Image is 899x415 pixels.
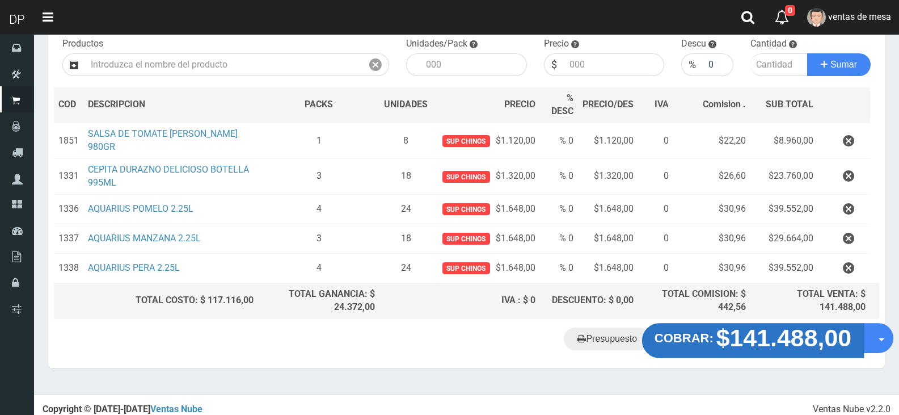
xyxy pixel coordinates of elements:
td: $1.648,00 [578,224,638,253]
span: SUB TOTAL [766,98,813,111]
td: 3 [258,159,379,195]
button: Sumar [807,53,871,76]
td: 18 [379,224,432,253]
div: TOTAL COSTO: $ 117.116,00 [58,294,254,307]
span: PRECIO/DES [583,99,634,110]
td: 0 [638,194,673,224]
td: $1.320,00 [432,159,539,195]
td: 1331 [54,159,83,195]
a: AQUARIUS MANZANA 2.25L [88,233,201,244]
span: ventas de mesa [828,11,891,22]
button: COBRAR: $141.488,00 [642,324,864,359]
input: Cantidad [750,53,808,76]
td: $26,60 [673,159,750,195]
td: 3 [258,224,379,253]
input: Introduzca el nombre del producto [85,53,362,76]
a: CEPITA DURAZNO DELICIOSO BOTELLA 995ML [88,164,249,188]
input: 000 [703,53,733,76]
div: TOTAL VENTA: $ 141.488,00 [755,288,866,314]
div: TOTAL GANANCIA: $ 24.372,00 [263,288,375,314]
td: 1338 [54,253,83,283]
td: % 0 [540,253,579,283]
strong: Copyright © [DATE]-[DATE] [43,404,202,414]
td: 4 [258,194,379,224]
td: $1.120,00 [432,123,539,158]
span: Sup chinos [442,262,489,274]
td: 18 [379,159,432,195]
td: % 0 [540,194,579,224]
td: $1.648,00 [432,224,539,253]
div: TOTAL COMISION: $ 442,56 [643,288,745,314]
span: Sup chinos [442,171,489,183]
td: % 0 [540,159,579,195]
td: % 0 [540,123,579,158]
span: CRIPCION [104,99,145,110]
td: $1.648,00 [432,253,539,283]
td: 4 [258,253,379,283]
td: $30,96 [673,253,750,283]
td: $1.648,00 [432,194,539,224]
td: $1.648,00 [578,253,638,283]
td: 8 [379,123,432,158]
td: $22,20 [673,123,750,158]
td: $8.960,00 [750,123,818,158]
span: Sup chinos [442,233,489,245]
span: % DESC [551,93,573,116]
span: Comision . [703,99,746,110]
span: Sup chinos [442,203,489,215]
span: PRECIO [504,98,535,111]
th: DES [83,87,258,123]
td: 1 [258,123,379,158]
input: 000 [564,53,665,76]
td: $30,96 [673,194,750,224]
label: Cantidad [750,37,787,51]
span: IVA [655,99,669,110]
th: COD [54,87,83,123]
td: $30,96 [673,224,750,253]
input: 000 [420,53,527,76]
td: 1851 [54,123,83,158]
td: $39.552,00 [750,253,818,283]
span: Sumar [830,60,857,69]
label: Productos [62,37,103,51]
div: DESCUENTO: $ 0,00 [545,294,634,307]
td: $1.648,00 [578,194,638,224]
td: 1337 [54,224,83,253]
a: Ventas Nube [150,404,202,414]
a: SALSA DE TOMATE [PERSON_NAME] 980GR [88,128,238,152]
th: PACKS [258,87,379,123]
label: Descu [681,37,706,51]
th: UNIDADES [379,87,432,123]
td: % 0 [540,224,579,253]
strong: COBRAR: [655,332,714,345]
td: $1.120,00 [578,123,638,158]
div: % [681,53,703,76]
td: 0 [638,253,673,283]
td: $29.664,00 [750,224,818,253]
a: Presupuesto [564,328,651,350]
strong: $141.488,00 [716,325,852,351]
span: 0 [785,5,795,16]
td: 0 [638,224,673,253]
div: IVA : $ 0 [384,294,535,307]
td: 0 [638,159,673,195]
div: $ [544,53,564,76]
td: 24 [379,194,432,224]
td: $23.760,00 [750,159,818,195]
img: User Image [807,8,826,27]
a: AQUARIUS POMELO 2.25L [88,203,193,214]
span: Sup chinos [442,135,489,147]
td: $1.320,00 [578,159,638,195]
label: Precio [544,37,569,51]
td: 24 [379,253,432,283]
td: $39.552,00 [750,194,818,224]
td: 0 [638,123,673,158]
a: AQUARIUS PERA 2.25L [88,262,180,273]
label: Unidades/Pack [406,37,467,51]
td: 1336 [54,194,83,224]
